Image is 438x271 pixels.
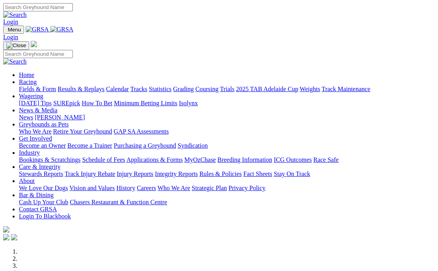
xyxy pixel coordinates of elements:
[19,114,33,121] a: News
[53,128,112,135] a: Retire Your Greyhound
[19,107,58,114] a: News & Media
[50,26,74,33] img: GRSA
[19,156,435,163] div: Industry
[19,135,52,142] a: Get Involved
[19,185,68,191] a: We Love Our Dogs
[313,156,338,163] a: Race Safe
[126,156,183,163] a: Applications & Forms
[117,170,153,177] a: Injury Reports
[19,121,69,128] a: Greyhounds as Pets
[192,185,227,191] a: Strategic Plan
[3,50,73,58] input: Search
[3,26,24,34] button: Toggle navigation
[137,185,156,191] a: Careers
[116,185,135,191] a: History
[19,199,68,205] a: Cash Up Your Club
[19,142,66,149] a: Become an Owner
[114,100,177,106] a: Minimum Betting Limits
[3,11,27,18] img: Search
[3,226,9,233] img: logo-grsa-white.png
[19,86,56,92] a: Fields & Form
[19,149,40,156] a: Industry
[3,41,29,50] button: Toggle navigation
[19,185,435,192] div: About
[19,71,34,78] a: Home
[173,86,194,92] a: Grading
[19,206,57,212] a: Contact GRSA
[322,86,370,92] a: Track Maintenance
[35,114,85,121] a: [PERSON_NAME]
[19,163,61,170] a: Care & Integrity
[19,86,435,93] div: Racing
[3,34,18,40] a: Login
[8,27,21,33] span: Menu
[184,156,216,163] a: MyOzChase
[26,26,49,33] img: GRSA
[243,170,272,177] a: Fact Sheets
[199,170,242,177] a: Rules & Policies
[69,185,115,191] a: Vision and Values
[130,86,147,92] a: Tracks
[53,100,80,106] a: SUREpick
[114,142,176,149] a: Purchasing a Greyhound
[19,93,43,99] a: Wagering
[274,170,310,177] a: Stay On Track
[6,42,26,49] img: Close
[19,192,54,198] a: Bar & Dining
[19,128,52,135] a: Who We Are
[19,170,435,178] div: Care & Integrity
[19,156,80,163] a: Bookings & Scratchings
[82,100,113,106] a: How To Bet
[19,128,435,135] div: Greyhounds as Pets
[114,128,169,135] a: GAP SA Assessments
[106,86,129,92] a: Calendar
[70,199,167,205] a: Chasers Restaurant & Function Centre
[19,213,71,220] a: Login To Blackbook
[149,86,172,92] a: Statistics
[178,142,208,149] a: Syndication
[67,142,112,149] a: Become a Trainer
[19,178,35,184] a: About
[220,86,234,92] a: Trials
[19,100,435,107] div: Wagering
[19,100,52,106] a: [DATE] Tips
[58,86,104,92] a: Results & Replays
[274,156,312,163] a: ICG Outcomes
[19,170,63,177] a: Stewards Reports
[3,58,27,65] img: Search
[236,86,298,92] a: 2025 TAB Adelaide Cup
[217,156,272,163] a: Breeding Information
[11,234,17,240] img: twitter.svg
[19,142,435,149] div: Get Involved
[3,18,18,25] a: Login
[19,199,435,206] div: Bar & Dining
[228,185,265,191] a: Privacy Policy
[3,234,9,240] img: facebook.svg
[155,170,198,177] a: Integrity Reports
[19,79,37,85] a: Racing
[179,100,198,106] a: Isolynx
[158,185,190,191] a: Who We Are
[19,114,435,121] div: News & Media
[195,86,219,92] a: Coursing
[82,156,125,163] a: Schedule of Fees
[3,3,73,11] input: Search
[300,86,320,92] a: Weights
[31,41,37,47] img: logo-grsa-white.png
[65,170,115,177] a: Track Injury Rebate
